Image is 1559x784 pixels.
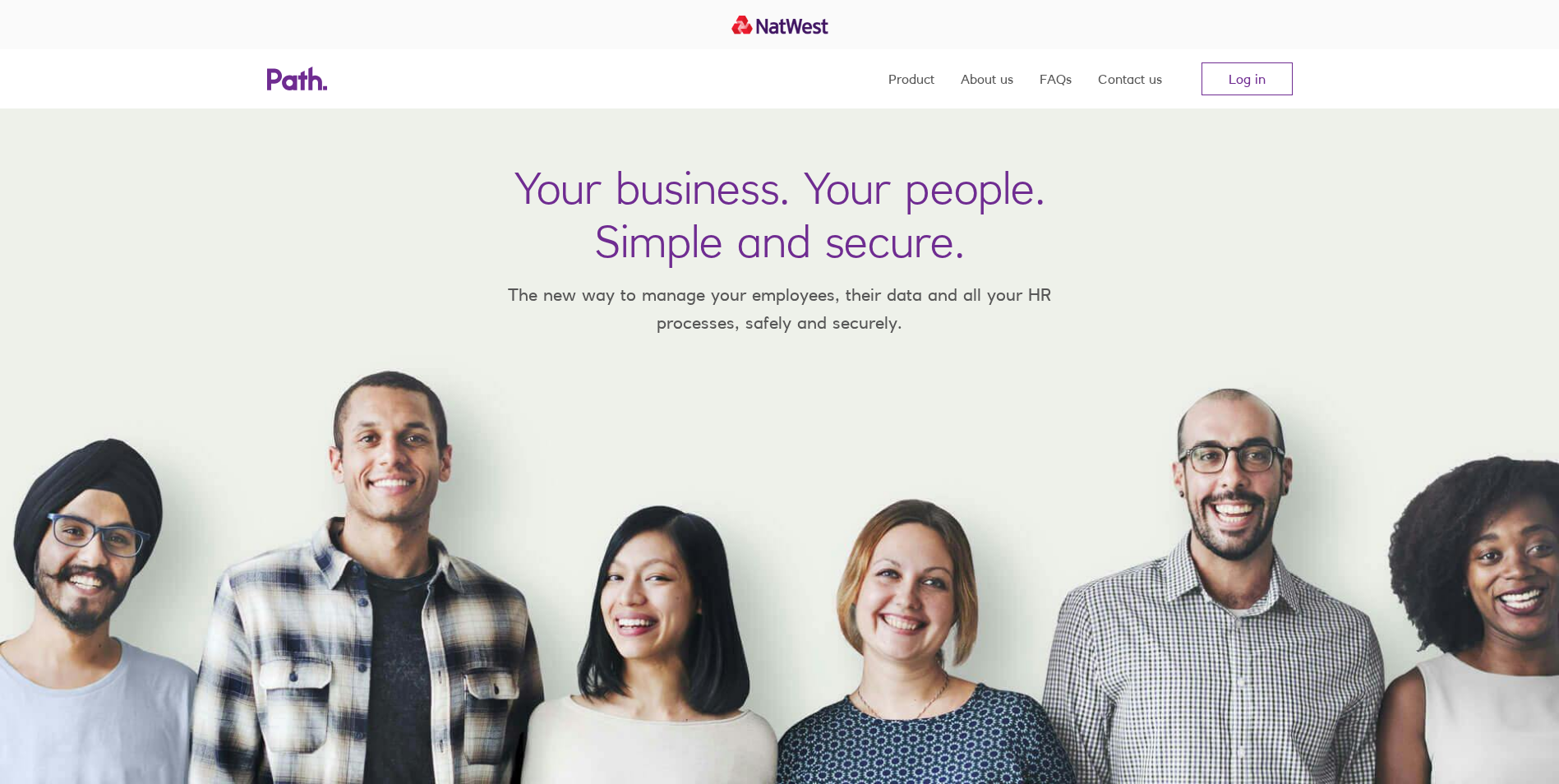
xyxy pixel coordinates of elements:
a: Product [888,49,934,108]
p: The new way to manage your employees, their data and all your HR processes, safely and securely. [484,281,1076,336]
h1: Your business. Your people. Simple and secure. [514,161,1045,268]
a: Contact us [1098,49,1162,108]
a: Log in [1202,62,1293,95]
a: About us [961,49,1013,108]
a: FAQs [1040,49,1072,108]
